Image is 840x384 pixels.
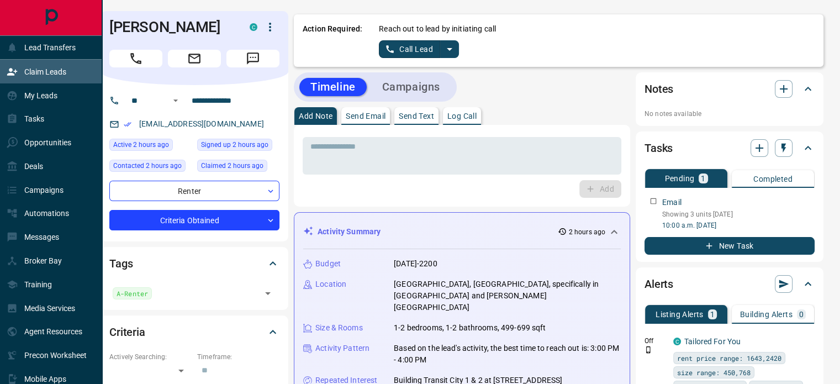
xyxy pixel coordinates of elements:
h2: Notes [644,80,673,98]
span: A-Renter [117,288,148,299]
p: 1 [710,311,715,318]
p: Activity Pattern [315,343,369,354]
div: Wed Aug 13 2025 [197,160,279,175]
div: Wed Aug 13 2025 [109,160,192,175]
div: Activity Summary2 hours ago [303,222,621,242]
div: split button [379,40,459,58]
h2: Tasks [644,139,673,157]
div: Tasks [644,135,815,161]
span: Active 2 hours ago [113,139,169,150]
p: [GEOGRAPHIC_DATA], [GEOGRAPHIC_DATA], specifically in [GEOGRAPHIC_DATA] and [PERSON_NAME][GEOGRAP... [394,278,621,313]
div: Criteria Obtained [109,210,279,230]
div: condos.ca [673,338,681,345]
p: 1-2 bedrooms, 1-2 bathrooms, 499-699 sqft [394,322,546,334]
p: No notes available [644,109,815,119]
p: Location [315,278,346,290]
p: Activity Summary [318,226,381,238]
button: Open [169,94,182,107]
p: 2 hours ago [569,227,605,237]
p: Reach out to lead by initiating call [379,23,496,35]
h2: Alerts [644,275,673,293]
span: rent price range: 1643,2420 [677,353,781,364]
p: [DATE]-2200 [394,258,437,270]
h1: [PERSON_NAME] [109,18,233,36]
p: Add Note [299,112,332,120]
p: Pending [664,175,694,182]
p: Send Email [346,112,385,120]
p: Action Required: [303,23,362,58]
p: Based on the lead's activity, the best time to reach out is: 3:00 PM - 4:00 PM [394,343,621,366]
p: Building Alerts [740,311,793,318]
p: 0 [799,311,804,318]
button: Call Lead [379,40,440,58]
div: Alerts [644,271,815,297]
p: Listing Alerts [656,311,704,318]
div: Notes [644,76,815,102]
h2: Tags [109,255,133,272]
p: 1 [701,175,705,182]
h2: Criteria [109,323,145,341]
div: Criteria [109,319,279,345]
p: Completed [753,175,793,183]
p: Actively Searching: [109,352,192,362]
p: Size & Rooms [315,322,363,334]
p: Budget [315,258,341,270]
span: Signed up 2 hours ago [201,139,268,150]
p: 10:00 a.m. [DATE] [662,220,815,230]
span: Contacted 2 hours ago [113,160,182,171]
span: Claimed 2 hours ago [201,160,263,171]
svg: Push Notification Only [644,346,652,354]
span: Email [168,50,221,67]
div: condos.ca [250,23,257,31]
button: Campaigns [371,78,451,96]
p: Send Text [399,112,434,120]
p: Off [644,336,667,346]
p: Email [662,197,681,208]
svg: Email Verified [124,120,131,128]
button: Open [260,286,276,301]
span: size range: 450,768 [677,367,751,378]
a: Tailored For You [684,337,741,346]
button: New Task [644,237,815,255]
a: [EMAIL_ADDRESS][DOMAIN_NAME] [139,119,264,128]
button: Timeline [299,78,367,96]
div: Wed Aug 13 2025 [197,139,279,154]
div: Wed Aug 13 2025 [109,139,192,154]
div: Renter [109,181,279,201]
p: Log Call [447,112,477,120]
p: Timeframe: [197,352,279,362]
div: Tags [109,250,279,277]
span: Call [109,50,162,67]
span: Message [226,50,279,67]
p: Showing 3 units [DATE] [662,209,815,219]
